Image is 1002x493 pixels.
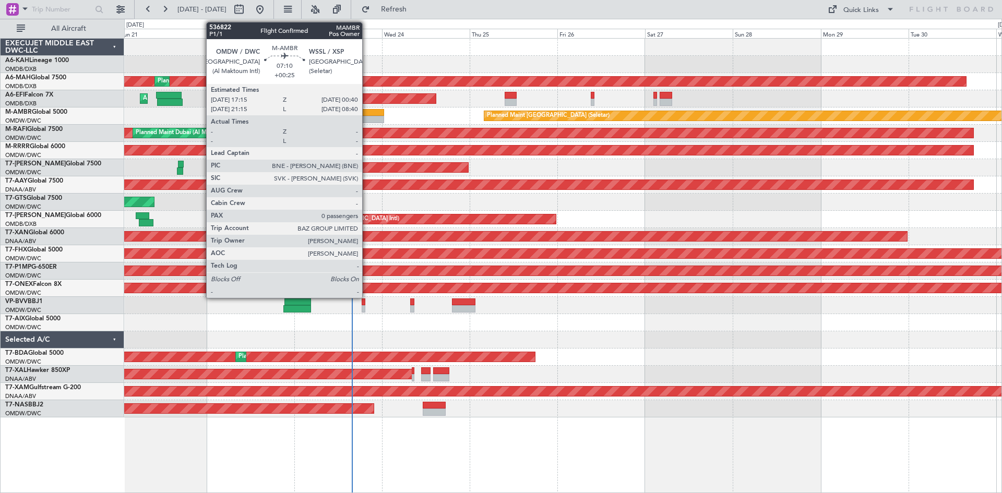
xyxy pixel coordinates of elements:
a: OMDW/DWC [5,272,41,280]
div: Thu 25 [470,29,557,38]
span: Refresh [372,6,416,13]
a: OMDW/DWC [5,134,41,142]
a: A6-MAHGlobal 7500 [5,75,66,81]
a: OMDW/DWC [5,151,41,159]
div: Quick Links [843,5,879,16]
a: OMDB/DXB [5,65,37,73]
div: Sun 21 [118,29,206,38]
a: A6-EFIFalcon 7X [5,92,53,98]
div: Planned Maint Dubai (Al Maktoum Intl) [136,125,238,141]
span: T7-BDA [5,350,28,356]
a: T7-AAYGlobal 7500 [5,178,63,184]
a: DNAA/ABV [5,375,36,383]
a: T7-XAMGulfstream G-200 [5,384,81,391]
div: Planned Maint Dubai (Al Maktoum Intl) [238,108,341,124]
a: T7-[PERSON_NAME]Global 7500 [5,161,101,167]
span: T7-XAL [5,367,27,374]
span: T7-GTS [5,195,27,201]
div: Sat 27 [645,29,733,38]
a: VP-BVVBBJ1 [5,298,43,305]
span: T7-ONEX [5,281,33,287]
span: T7-NAS [5,402,28,408]
span: A6-KAH [5,57,29,64]
span: A6-EFI [5,92,25,98]
div: Planned Maint [GEOGRAPHIC_DATA] ([GEOGRAPHIC_DATA] Intl) [158,74,332,89]
span: T7-[PERSON_NAME] [5,161,66,167]
a: DNAA/ABV [5,186,36,194]
div: Tue 23 [294,29,382,38]
span: M-AMBR [5,109,32,115]
a: OMDB/DXB [5,100,37,107]
div: Planned Maint Dubai (Al Maktoum Intl) [224,142,327,158]
a: T7-NASBBJ2 [5,402,43,408]
button: Quick Links [822,1,900,18]
a: DNAA/ABV [5,237,36,245]
a: M-RAFIGlobal 7500 [5,126,63,133]
span: [DATE] - [DATE] [177,5,226,14]
div: AOG Maint [GEOGRAPHIC_DATA] (Dubai Intl) [228,91,350,106]
span: VP-BVV [5,298,28,305]
a: OMDW/DWC [5,203,41,211]
a: T7-AIXGlobal 5000 [5,316,61,322]
a: OMDW/DWC [5,410,41,417]
div: Planned Maint [GEOGRAPHIC_DATA] ([GEOGRAPHIC_DATA] Intl) [225,211,399,227]
span: T7-[PERSON_NAME] [5,212,66,219]
span: T7-P1MP [5,264,31,270]
a: OMDB/DXB [5,220,37,228]
a: DNAA/ABV [5,392,36,400]
a: T7-GTSGlobal 7500 [5,195,62,201]
a: M-AMBRGlobal 5000 [5,109,67,115]
span: T7-XAM [5,384,29,391]
span: M-RAFI [5,126,27,133]
a: T7-BDAGlobal 5000 [5,350,64,356]
a: T7-ONEXFalcon 8X [5,281,62,287]
div: Planned Maint Dubai (Al Maktoum Intl) [231,229,334,244]
a: OMDW/DWC [5,306,41,314]
div: Wed 24 [382,29,470,38]
span: A6-MAH [5,75,31,81]
div: [DATE] [126,21,144,30]
a: OMDW/DWC [5,117,41,125]
a: OMDW/DWC [5,169,41,176]
span: All Aircraft [27,25,110,32]
input: Trip Number [32,2,92,17]
a: OMDW/DWC [5,289,41,297]
span: T7-XAN [5,230,29,236]
span: T7-AAY [5,178,28,184]
span: M-RRRR [5,143,30,150]
a: OMDB/DXB [5,82,37,90]
div: Fri 26 [557,29,645,38]
button: All Aircraft [11,20,113,37]
a: T7-P1MPG-650ER [5,264,57,270]
a: OMDW/DWC [5,323,41,331]
div: Planned Maint Dubai (Al Maktoum Intl) [225,160,328,175]
div: Tue 30 [909,29,996,38]
div: Mon 29 [821,29,909,38]
span: T7-AIX [5,316,25,322]
a: T7-XANGlobal 6000 [5,230,64,236]
a: M-RRRRGlobal 6000 [5,143,65,150]
a: OMDW/DWC [5,358,41,366]
span: T7-FHX [5,247,27,253]
div: Sun 28 [733,29,820,38]
a: T7-[PERSON_NAME]Global 6000 [5,212,101,219]
div: Planned Maint Dubai (Al Maktoum Intl) [323,125,425,141]
div: Mon 22 [207,29,294,38]
div: Planned Maint Dubai (Al Maktoum Intl) [238,349,341,365]
div: AOG Maint [143,91,173,106]
a: OMDW/DWC [5,255,41,262]
button: Refresh [356,1,419,18]
div: Planned Maint [GEOGRAPHIC_DATA] (Seletar) [487,108,610,124]
a: A6-KAHLineage 1000 [5,57,69,64]
a: T7-FHXGlobal 5000 [5,247,63,253]
a: T7-XALHawker 850XP [5,367,70,374]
